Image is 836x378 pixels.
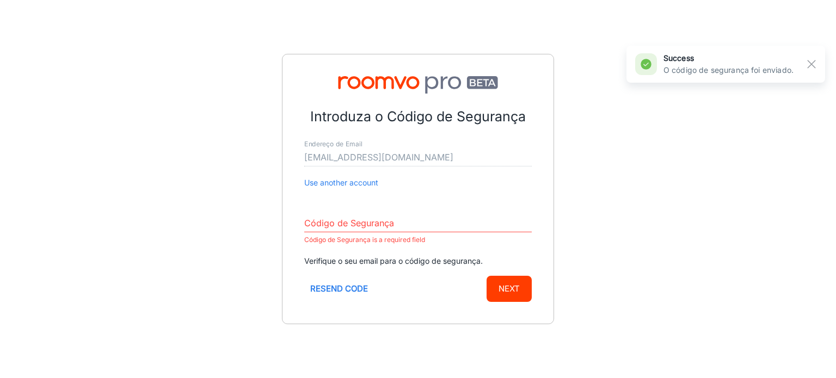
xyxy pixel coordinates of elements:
[304,255,532,267] p: Verifique o seu email para o código de segurança.
[304,76,532,94] img: Roomvo PRO Beta
[304,107,532,127] p: Introduza o Código de Segurança
[487,276,532,302] button: Next
[304,276,374,302] button: Resend code
[304,140,362,149] label: Endereço de Email
[304,177,378,189] button: Use another account
[663,64,794,76] p: O código de segurança foi enviado.
[663,52,794,64] h6: success
[304,215,532,232] input: Enter secure code
[304,233,532,246] p: Código de Segurança is a required field
[304,149,532,166] input: myname@example.com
